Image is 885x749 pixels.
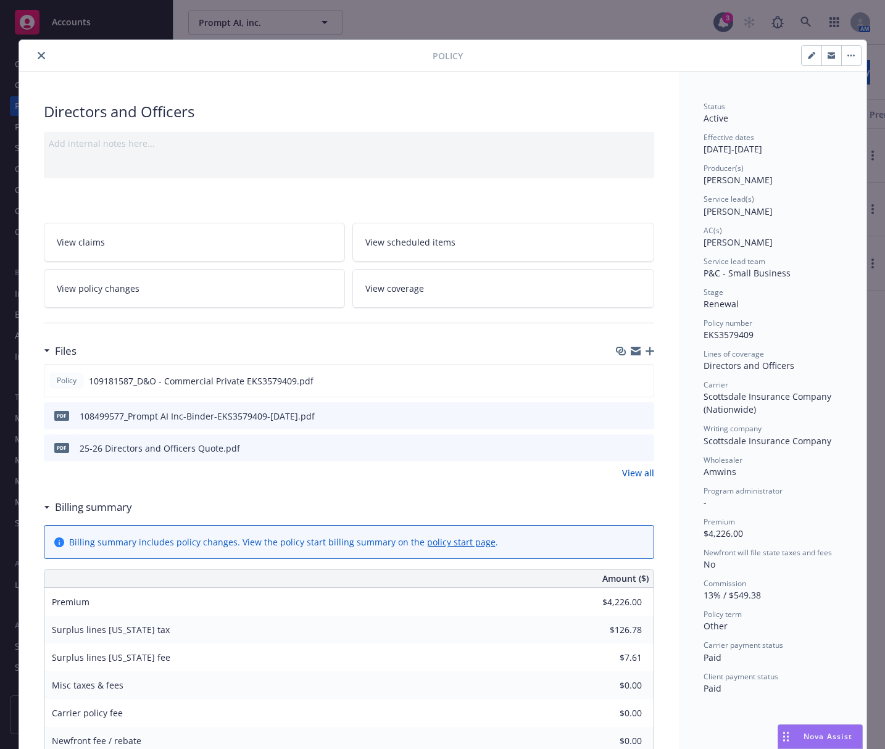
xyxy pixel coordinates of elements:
[704,112,728,124] span: Active
[44,101,654,122] div: Directors and Officers
[704,609,742,619] span: Policy term
[704,132,754,143] span: Effective dates
[704,558,715,570] span: No
[44,343,77,359] div: Files
[69,536,498,548] div: Billing summary includes policy changes. View the policy start billing summary on the .
[704,194,754,204] span: Service lead(s)
[80,410,315,423] div: 108499577_Prompt AI Inc-Binder-EKS3579409-[DATE].pdf
[569,704,649,722] input: 0.00
[44,269,346,308] a: View policy changes
[804,731,852,742] span: Nova Assist
[44,499,132,515] div: Billing summary
[57,236,105,249] span: View claims
[704,671,778,682] span: Client payment status
[52,624,170,635] span: Surplus lines [US_STATE] tax
[638,442,649,455] button: preview file
[704,528,743,539] span: $4,226.00
[704,329,754,341] span: EKS3579409
[778,725,794,748] div: Drag to move
[618,410,628,423] button: download file
[622,466,654,479] a: View all
[704,682,721,694] span: Paid
[55,343,77,359] h3: Files
[704,163,744,173] span: Producer(s)
[704,516,735,527] span: Premium
[352,223,654,262] a: View scheduled items
[89,374,314,387] span: 109181587_D&O - Commercial Private EKS3579409.pdf
[54,375,79,386] span: Policy
[433,49,463,62] span: Policy
[52,707,123,719] span: Carrier policy fee
[57,282,139,295] span: View policy changes
[704,174,773,186] span: [PERSON_NAME]
[44,223,346,262] a: View claims
[52,652,170,663] span: Surplus lines [US_STATE] fee
[704,360,794,371] span: Directors and Officers
[52,596,89,608] span: Premium
[778,724,863,749] button: Nova Assist
[704,435,831,447] span: Scottsdale Insurance Company
[704,379,728,390] span: Carrier
[54,443,69,452] span: pdf
[365,282,424,295] span: View coverage
[704,620,728,632] span: Other
[704,205,773,217] span: [PERSON_NAME]
[704,349,764,359] span: Lines of coverage
[704,267,791,279] span: P&C - Small Business
[52,735,141,747] span: Newfront fee / rebate
[704,578,746,589] span: Commission
[569,593,649,611] input: 0.00
[704,652,721,663] span: Paid
[704,256,765,267] span: Service lead team
[704,497,707,508] span: -
[704,318,752,328] span: Policy number
[704,466,736,478] span: Amwins
[638,374,649,387] button: preview file
[704,547,832,558] span: Newfront will file state taxes and fees
[704,640,783,650] span: Carrier payment status
[52,679,123,691] span: Misc taxes & fees
[352,269,654,308] a: View coverage
[704,423,762,434] span: Writing company
[569,676,649,695] input: 0.00
[80,442,240,455] div: 25-26 Directors and Officers Quote.pdf
[618,374,628,387] button: download file
[704,225,722,236] span: AC(s)
[704,589,761,601] span: 13% / $549.38
[602,572,649,585] span: Amount ($)
[618,442,628,455] button: download file
[54,411,69,420] span: pdf
[704,101,725,112] span: Status
[704,132,842,155] div: [DATE] - [DATE]
[34,48,49,63] button: close
[569,621,649,639] input: 0.00
[704,287,723,297] span: Stage
[704,486,783,496] span: Program administrator
[638,410,649,423] button: preview file
[365,236,455,249] span: View scheduled items
[55,499,132,515] h3: Billing summary
[704,391,834,415] span: Scottsdale Insurance Company (Nationwide)
[704,455,742,465] span: Wholesaler
[704,298,739,310] span: Renewal
[704,236,773,248] span: [PERSON_NAME]
[569,648,649,667] input: 0.00
[427,536,496,548] a: policy start page
[49,137,649,150] div: Add internal notes here...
